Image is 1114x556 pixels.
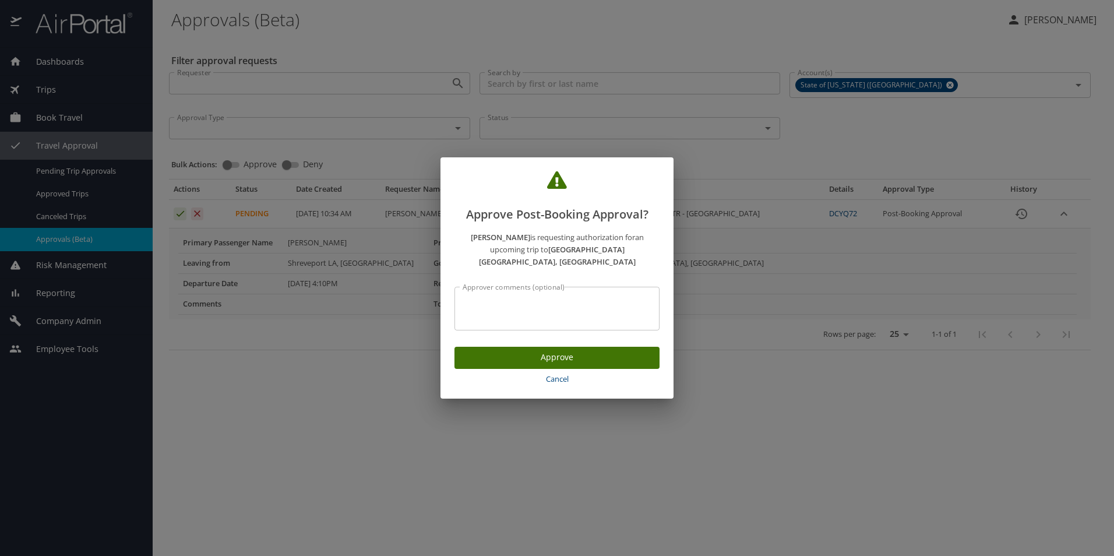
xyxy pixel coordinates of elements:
[464,350,650,365] span: Approve
[454,171,660,224] h2: Approve Post-Booking Approval?
[454,231,660,268] p: is requesting authorization for an upcoming trip to
[471,232,530,242] strong: [PERSON_NAME]
[479,244,636,267] strong: [GEOGRAPHIC_DATA] [GEOGRAPHIC_DATA], [GEOGRAPHIC_DATA]
[459,372,655,386] span: Cancel
[454,369,660,389] button: Cancel
[454,347,660,370] button: Approve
